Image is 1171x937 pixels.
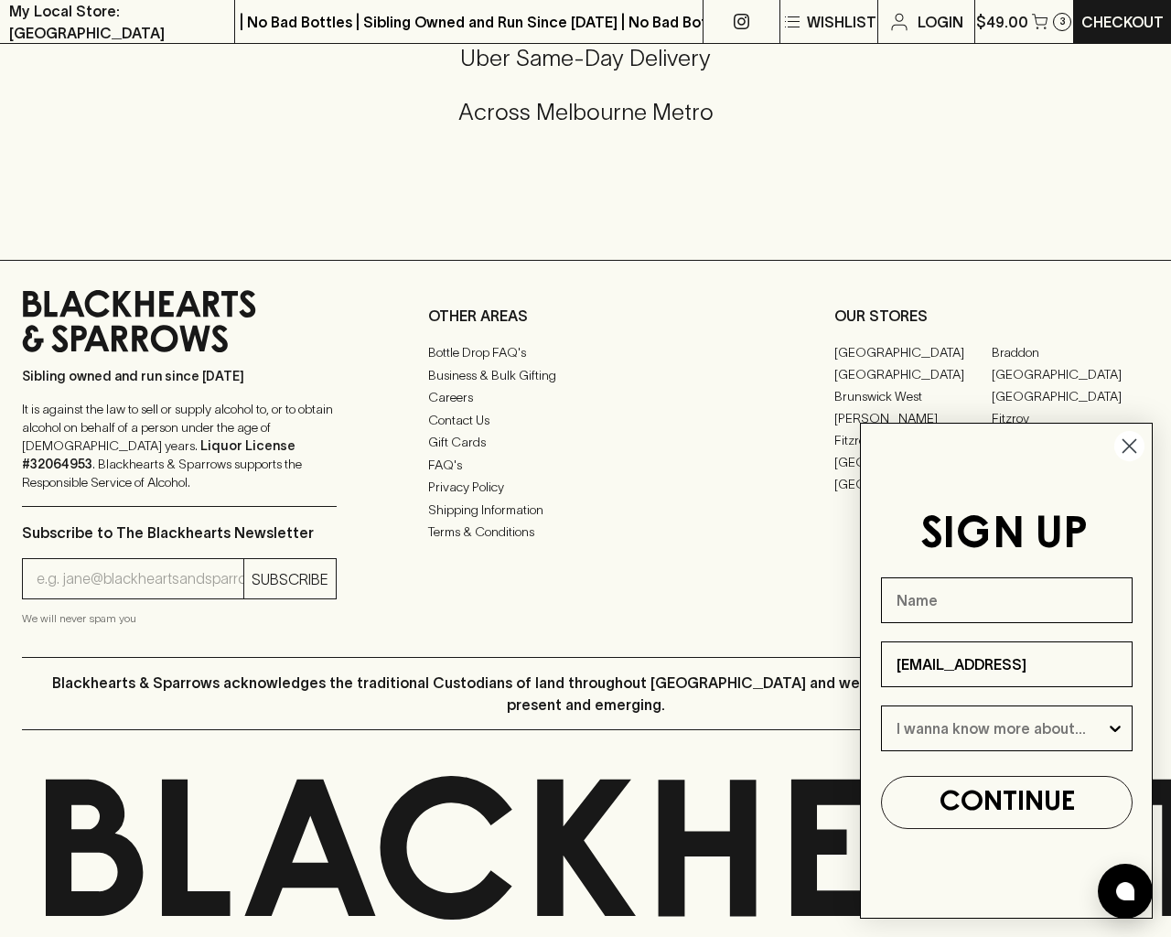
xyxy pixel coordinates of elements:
[37,565,243,594] input: e.g. jane@blackheartsandsparrows.com.au
[428,305,743,327] p: OTHER AREAS
[842,404,1171,937] div: FLYOUT Form
[428,364,743,386] a: Business & Bulk Gifting
[22,43,1149,73] h5: Uber Same-Day Delivery
[881,641,1133,687] input: Email
[22,609,337,628] p: We will never spam you
[428,386,743,408] a: Careers
[1113,430,1145,462] button: Close dialog
[992,385,1149,407] a: [GEOGRAPHIC_DATA]
[1059,16,1066,27] p: 3
[807,11,876,33] p: Wishlist
[834,305,1149,327] p: OUR STORES
[428,454,743,476] a: FAQ's
[244,559,336,598] button: SUBSCRIBE
[834,451,992,473] a: [GEOGRAPHIC_DATA]
[428,476,743,498] a: Privacy Policy
[920,514,1088,556] span: SIGN UP
[834,473,992,495] a: [GEOGRAPHIC_DATA]
[428,499,743,521] a: Shipping Information
[22,522,337,544] p: Subscribe to The Blackhearts Newsletter
[22,438,295,471] strong: Liquor License #32064953
[834,429,992,451] a: Fitzroy North
[22,367,337,385] p: Sibling owned and run since [DATE]
[976,11,1028,33] p: $49.00
[252,568,328,590] p: SUBSCRIBE
[1116,882,1134,900] img: bubble-icon
[428,409,743,431] a: Contact Us
[834,341,992,363] a: [GEOGRAPHIC_DATA]
[1106,706,1124,750] button: Show Options
[834,385,992,407] a: Brunswick West
[881,577,1133,623] input: Name
[36,672,1135,716] p: Blackhearts & Sparrows acknowledges the traditional Custodians of land throughout [GEOGRAPHIC_DAT...
[881,776,1133,829] button: CONTINUE
[918,11,963,33] p: Login
[1081,11,1164,33] p: Checkout
[428,431,743,453] a: Gift Cards
[834,407,992,429] a: [PERSON_NAME]
[897,706,1106,750] input: I wanna know more about...
[834,363,992,385] a: [GEOGRAPHIC_DATA]
[22,97,1149,127] h5: Across Melbourne Metro
[428,341,743,363] a: Bottle Drop FAQ's
[992,341,1149,363] a: Braddon
[992,363,1149,385] a: [GEOGRAPHIC_DATA]
[22,400,337,491] p: It is against the law to sell or supply alcohol to, or to obtain alcohol on behalf of a person un...
[428,521,743,543] a: Terms & Conditions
